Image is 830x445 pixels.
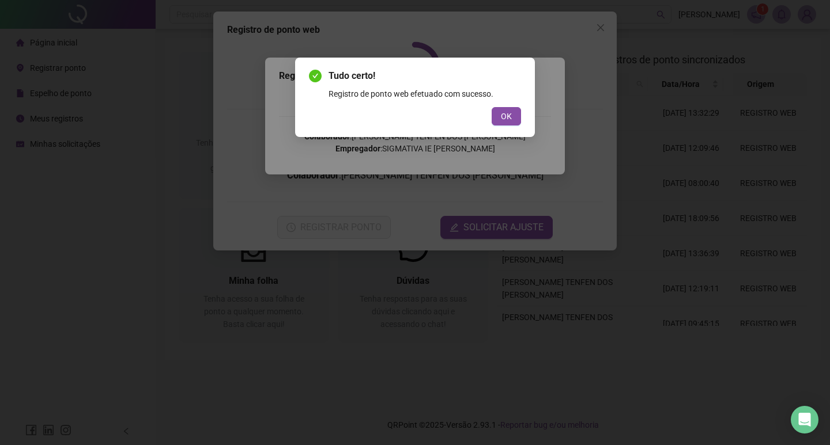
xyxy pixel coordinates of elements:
[501,110,512,123] span: OK
[309,70,322,82] span: check-circle
[329,88,521,100] div: Registro de ponto web efetuado com sucesso.
[492,107,521,125] button: OK
[791,406,818,433] div: Open Intercom Messenger
[329,69,521,83] span: Tudo certo!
